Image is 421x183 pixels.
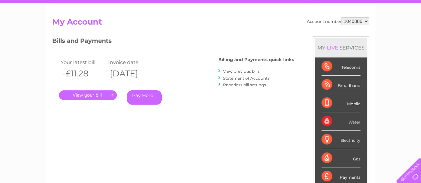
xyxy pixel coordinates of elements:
[325,45,339,51] div: LIVE
[307,17,369,25] div: Account number
[321,76,360,94] div: Broadband
[321,57,360,76] div: Telecoms
[223,76,270,81] a: Statement of Accounts
[106,67,154,80] th: [DATE]
[52,17,369,30] h2: My Account
[59,67,107,80] th: -£11.28
[15,17,49,38] img: logo.png
[54,4,368,32] div: Clear Business is a trading name of Verastar Limited (registered in [GEOGRAPHIC_DATA] No. 3667643...
[339,28,359,33] a: Telecoms
[321,94,360,112] div: Mobile
[315,38,367,57] div: MY SERVICES
[59,58,107,67] td: Your latest bill
[59,90,117,100] a: .
[363,28,373,33] a: Blog
[377,28,393,33] a: Contact
[304,28,316,33] a: Water
[223,82,266,87] a: Paperless bill settings
[296,3,341,12] a: 0333 014 3131
[52,36,294,48] h3: Bills and Payments
[223,69,260,74] a: View previous bills
[106,58,154,67] td: Invoice date
[320,28,335,33] a: Energy
[218,57,294,62] h4: Billing and Payments quick links
[399,28,415,33] a: Log out
[321,112,360,131] div: Water
[321,131,360,149] div: Electricity
[127,90,162,105] a: Pay Here
[321,149,360,167] div: Gas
